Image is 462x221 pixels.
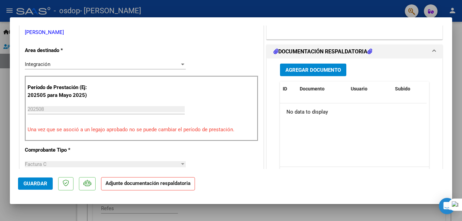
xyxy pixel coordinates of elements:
[348,82,392,96] datatable-header-cell: Usuario
[280,103,427,120] div: No data to display
[351,86,367,91] span: Usuario
[28,126,255,134] p: Una vez que se asoció a un legajo aprobado no se puede cambiar el período de prestación.
[28,84,96,99] p: Período de Prestación (Ej: 202505 para Mayo 2025)
[25,47,95,54] p: Area destinado *
[274,48,372,56] h1: DOCUMENTACIÓN RESPALDATORIA
[267,45,442,58] mat-expansion-panel-header: DOCUMENTACIÓN RESPALDATORIA
[280,82,297,96] datatable-header-cell: ID
[25,61,50,67] span: Integración
[25,29,258,36] p: [PERSON_NAME]
[105,180,191,186] strong: Adjunte documentación respaldatoria
[18,177,53,190] button: Guardar
[392,82,426,96] datatable-header-cell: Subido
[280,64,346,76] button: Agregar Documento
[25,161,47,167] span: Factura C
[25,146,95,154] p: Comprobante Tipo *
[395,86,410,91] span: Subido
[300,86,325,91] span: Documento
[297,82,348,96] datatable-header-cell: Documento
[426,82,460,96] datatable-header-cell: Acción
[267,58,442,200] div: DOCUMENTACIÓN RESPALDATORIA
[283,86,287,91] span: ID
[280,167,429,184] div: 0 total
[23,181,47,187] span: Guardar
[439,198,455,214] div: Open Intercom Messenger
[285,67,341,73] span: Agregar Documento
